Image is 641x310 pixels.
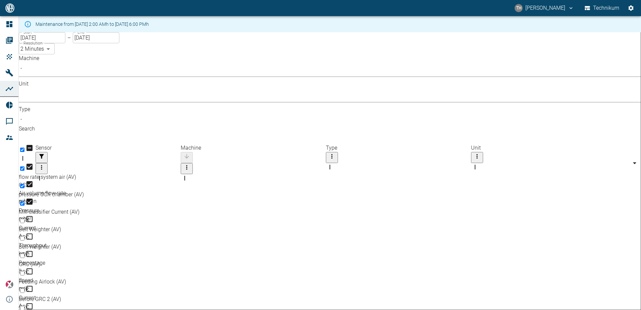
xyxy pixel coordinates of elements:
div: TH [515,4,523,12]
div: 2 Minutes [19,43,55,54]
div: 1 active filter [36,152,181,163]
div: Machine [181,144,326,152]
input: Unselect row [20,166,24,171]
button: Technikum [583,2,621,14]
p: – [67,34,71,42]
div: Type [326,144,471,152]
div: pressure OCX chamber (AV) [19,191,641,199]
input: Select row [20,289,24,293]
div: Maintenance from [DATE] 2:00 AMh to [DATE] 6:00 PMh [36,18,149,30]
input: MM/DD/YYYY [19,32,65,43]
label: Type [19,106,30,112]
input: Unselect row [20,201,24,206]
button: Settings [625,2,637,14]
div: Machine [181,144,326,163]
label: Resolution [23,40,42,46]
input: Select row [20,254,24,258]
div: Unit [471,144,616,163]
input: Select row [20,271,24,275]
input: Select row [20,236,24,241]
label: Machine [19,55,39,61]
div: Sensor [36,144,181,152]
div: Before GRC 2 (AV) [19,295,641,303]
button: thomas.hosten@neuman-esser.de [514,2,575,14]
div: Feeding Airlock (AV) [19,278,641,286]
button: Show filters [36,152,48,163]
label: Search [19,125,35,132]
div: Type [326,144,471,163]
button: Sort [181,152,193,163]
div: Sensor [36,144,181,163]
input: Unselect all rows [20,148,24,152]
input: Unselect row [20,184,24,188]
button: Menu [326,152,338,163]
div: Unit [471,144,616,152]
input: MM/DD/YYYY [73,32,119,43]
input: Select row [20,219,24,223]
div: Belt Weighter (AV) [19,243,641,251]
div: Mill classifier Current (AV) [19,208,641,216]
button: Menu [471,152,483,163]
label: Unit [19,81,28,87]
div: flow rate system air (AV) [19,173,641,181]
div: GRC (AV) [19,260,641,268]
img: logo [5,3,15,12]
div: Belt Weighter (AV) [19,225,641,234]
img: Xplore Logo [5,280,13,289]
